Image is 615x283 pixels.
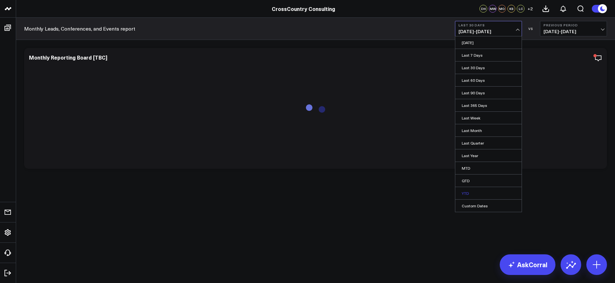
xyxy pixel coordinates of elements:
span: [DATE] - [DATE] [459,29,518,34]
a: Last Week [455,112,522,124]
div: MO [498,5,506,13]
a: Last 30 Days [455,61,522,74]
a: Last Year [455,149,522,162]
a: Last 90 Days [455,87,522,99]
span: [DATE] - [DATE] [544,29,603,34]
a: AskCorral [500,254,555,275]
b: Previous Period [544,23,603,27]
button: +2 [526,5,534,13]
div: LC [517,5,525,13]
a: Monthly Leads, Conferences, and Events report [24,25,135,32]
button: Previous Period[DATE]-[DATE] [540,21,607,36]
a: Custom Dates [455,200,522,212]
a: Last 60 Days [455,74,522,86]
a: QTD [455,175,522,187]
div: VS [525,27,537,31]
a: CrossCountry Consulting [272,5,335,12]
a: Last Quarter [455,137,522,149]
div: DH [479,5,487,13]
div: MW [489,5,497,13]
a: Last 7 Days [455,49,522,61]
button: Last 30 Days[DATE]-[DATE] [455,21,522,36]
a: [DATE] [455,36,522,49]
b: Last 30 Days [459,23,518,27]
div: KS [507,5,515,13]
a: Last 365 Days [455,99,522,111]
a: Last Month [455,124,522,137]
a: YTD [455,187,522,199]
a: MTD [455,162,522,174]
div: Monthly Reporting Board [TBC] [29,54,107,61]
span: + 2 [527,6,533,11]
